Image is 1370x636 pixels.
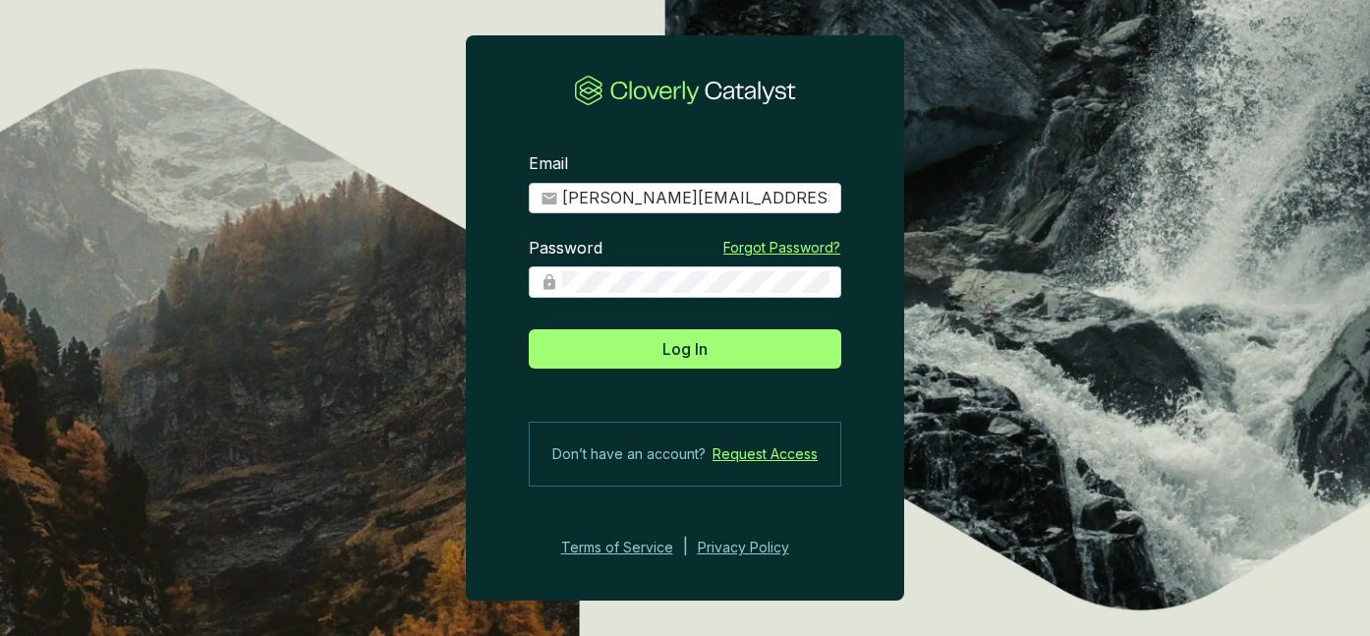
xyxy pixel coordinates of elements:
[713,442,818,466] a: Request Access
[683,536,688,559] div: |
[723,238,840,258] a: Forgot Password?
[562,271,829,293] input: Password
[555,536,673,559] a: Terms of Service
[529,153,568,175] label: Email
[562,188,829,209] input: Email
[529,238,602,260] label: Password
[529,329,841,369] button: Log In
[552,442,706,466] span: Don’t have an account?
[662,337,708,361] span: Log In
[698,536,816,559] a: Privacy Policy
